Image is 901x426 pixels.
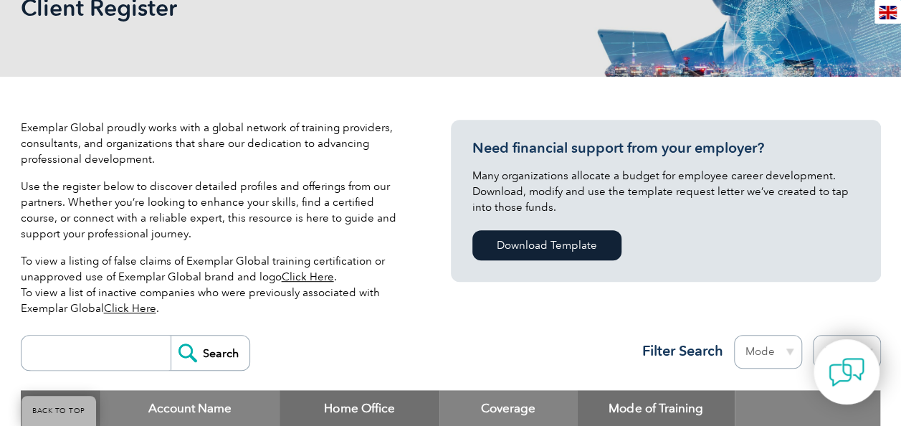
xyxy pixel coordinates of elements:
[879,6,897,19] img: en
[472,230,621,260] a: Download Template
[472,139,859,157] h3: Need financial support from your employer?
[104,302,156,315] a: Click Here
[21,179,408,242] p: Use the register below to discover detailed profiles and offerings from our partners. Whether you...
[282,270,334,283] a: Click Here
[21,120,408,167] p: Exemplar Global proudly works with a global network of training providers, consultants, and organ...
[472,168,859,215] p: Many organizations allocate a budget for employee career development. Download, modify and use th...
[21,253,408,316] p: To view a listing of false claims of Exemplar Global training certification or unapproved use of ...
[829,354,864,390] img: contact-chat.png
[22,396,96,426] a: BACK TO TOP
[171,336,249,370] input: Search
[634,342,723,360] h3: Filter Search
